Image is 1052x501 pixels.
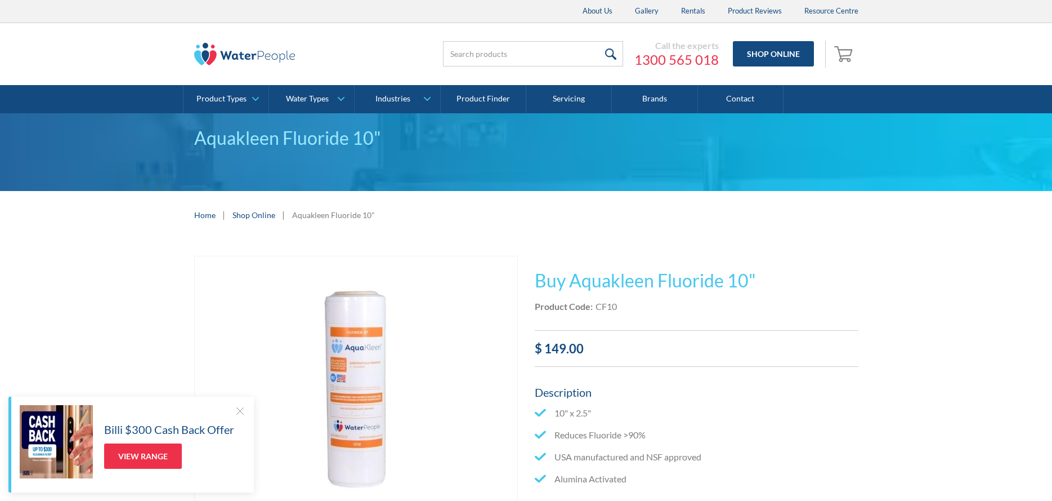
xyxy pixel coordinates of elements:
div: | [221,208,227,221]
img: shopping cart [834,45,856,63]
div: Aquakleen Fluoride 10" [292,209,375,221]
div: | [281,208,286,221]
a: Home [194,209,216,221]
input: Search products [443,41,623,66]
li: 10" x 2.5" [535,406,858,420]
div: CF10 [596,300,617,313]
h5: Description [535,384,858,401]
li: USA manufactured and NSF approved [535,450,858,464]
div: Water Types [286,94,329,104]
li: Reduces Fluoride >90% [535,428,858,442]
a: Shop Online [232,209,275,221]
strong: Product Code: [535,301,593,312]
h5: Billi $300 Cash Back Offer [104,421,234,438]
a: Product Types [183,85,268,113]
iframe: podium webchat widget bubble [939,445,1052,501]
h1: Buy Aquakleen Fluoride 10" [535,267,858,294]
a: View Range [104,444,182,469]
img: Billi $300 Cash Back Offer [20,405,93,478]
a: Shop Online [733,41,814,66]
div: $ 149.00 [535,339,858,358]
a: 1300 565 018 [634,51,719,68]
div: Aquakleen Fluoride 10" [194,125,858,152]
a: Product Finder [441,85,526,113]
div: Product Types [196,94,247,104]
li: Alumina Activated [535,472,858,486]
a: Open empty cart [831,41,858,68]
a: Servicing [526,85,612,113]
iframe: podium webchat widget prompt [861,323,1052,459]
img: The Water People [194,43,296,65]
a: Brands [612,85,697,113]
div: Industries [375,94,410,104]
a: Industries [355,85,440,113]
div: Call the experts [634,40,719,51]
a: Water Types [269,85,354,113]
a: Contact [698,85,784,113]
